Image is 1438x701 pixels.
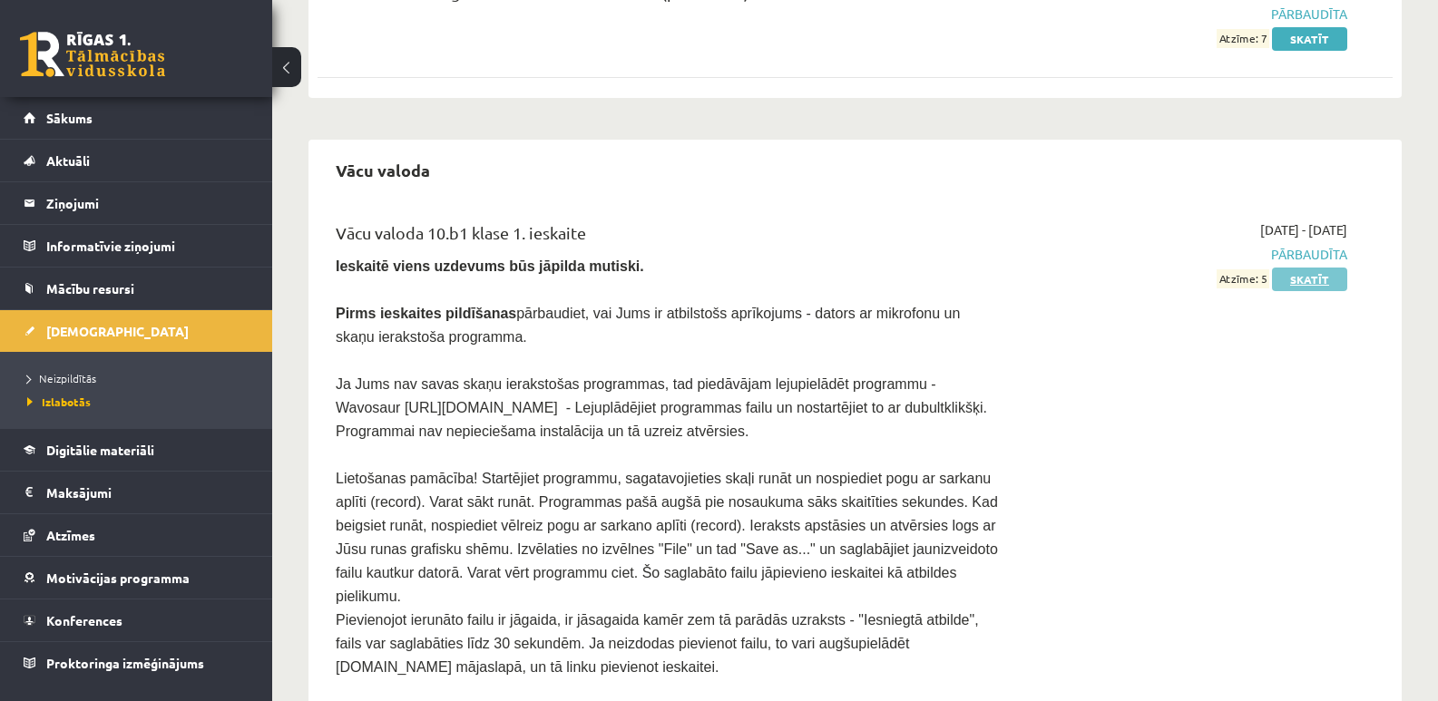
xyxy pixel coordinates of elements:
a: Sākums [24,97,249,139]
strong: Ieskaitē viens uzdevums būs jāpilda mutiski. [336,258,644,274]
span: pārbaudiet, vai Jums ir atbilstošs aprīkojums - dators ar mikrofonu un skaņu ierakstoša programma. [336,306,960,345]
a: Skatīt [1272,27,1347,51]
span: Lietošanas pamācība! Startējiet programmu, sagatavojieties skaļi runāt un nospiediet pogu ar sark... [336,471,998,604]
span: Atzīmes [46,527,95,543]
a: Maksājumi [24,472,249,513]
a: Konferences [24,599,249,641]
a: Rīgas 1. Tālmācības vidusskola [20,32,165,77]
legend: Informatīvie ziņojumi [46,225,249,267]
span: Mācību resursi [46,280,134,297]
a: Motivācijas programma [24,557,249,599]
a: Aktuāli [24,140,249,181]
span: Pārbaudīta [1028,245,1347,264]
span: Izlabotās [27,394,91,409]
a: Proktoringa izmēģinājums [24,642,249,684]
a: Informatīvie ziņojumi [24,225,249,267]
a: Atzīmes [24,514,249,556]
span: Digitālie materiāli [46,442,154,458]
div: Vācu valoda 10.b1 klase 1. ieskaite [336,220,1001,254]
span: Atzīme: 5 [1217,269,1269,288]
span: Proktoringa izmēģinājums [46,655,204,671]
span: Aktuāli [46,152,90,169]
span: Konferences [46,612,122,628]
span: Neizpildītās [27,371,96,385]
span: Atzīme: 7 [1217,29,1269,48]
a: [DEMOGRAPHIC_DATA] [24,310,249,352]
legend: Maksājumi [46,472,249,513]
a: Neizpildītās [27,370,254,386]
h2: Vācu valoda [318,149,448,191]
legend: Ziņojumi [46,182,249,224]
a: Ziņojumi [24,182,249,224]
span: Pārbaudīta [1028,5,1347,24]
span: [DATE] - [DATE] [1260,220,1347,239]
a: Skatīt [1272,268,1347,291]
span: Sākums [46,110,93,126]
span: Ja Jums nav savas skaņu ierakstošas programmas, tad piedāvājam lejupielādēt programmu - Wavosaur ... [336,376,987,439]
span: Motivācijas programma [46,570,190,586]
a: Izlabotās [27,394,254,410]
a: Digitālie materiāli [24,429,249,471]
span: [DEMOGRAPHIC_DATA] [46,323,189,339]
span: Pievienojot ierunāto failu ir jāgaida, ir jāsagaida kamēr zem tā parādās uzraksts - "Iesniegtā at... [336,612,979,675]
strong: Pirms ieskaites pildīšanas [336,306,516,321]
a: Mācību resursi [24,268,249,309]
